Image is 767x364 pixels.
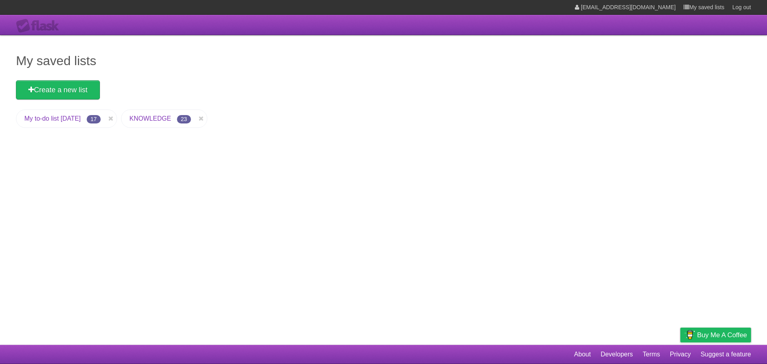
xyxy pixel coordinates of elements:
a: Developers [600,347,633,362]
span: Buy me a coffee [697,328,747,342]
a: About [574,347,591,362]
a: Privacy [670,347,691,362]
a: Suggest a feature [701,347,751,362]
h1: My saved lists [16,51,751,70]
a: Create a new list [16,80,100,99]
span: 17 [87,115,101,123]
a: Buy me a coffee [680,328,751,342]
div: Flask [16,19,64,33]
a: Terms [643,347,660,362]
span: 23 [177,115,191,123]
a: KNOWLEDGE [129,115,171,122]
img: Buy me a coffee [684,328,695,342]
a: My to-do list [DATE] [24,115,81,122]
